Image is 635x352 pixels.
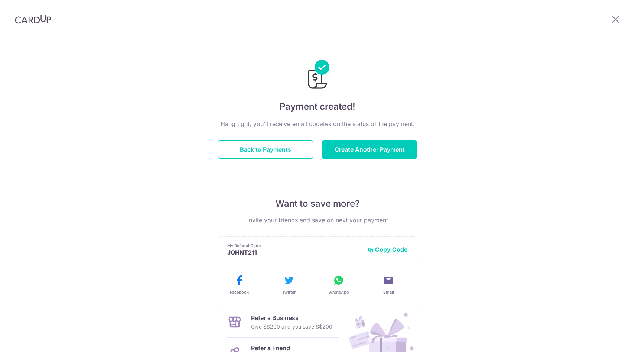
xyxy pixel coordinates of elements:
[328,289,349,295] span: WhatsApp
[227,243,362,249] p: My Referral Code
[230,289,249,295] span: Facebook
[317,274,361,295] button: WhatsApp
[251,322,332,331] p: Give S$200 and you save S$200
[251,313,332,322] p: Refer a Business
[217,274,261,295] button: Facebook
[322,140,417,159] button: Create Another Payment
[218,198,417,210] p: Want to save more?
[367,274,410,295] button: Email
[218,216,417,225] p: Invite your friends and save on next your payment
[383,289,394,295] span: Email
[227,249,362,256] p: JOHNT211
[368,246,408,253] button: Copy Code
[282,289,296,295] span: Twitter
[218,100,417,113] h4: Payment created!
[218,119,417,128] p: Hang tight, you’ll receive email updates on the status of the payment.
[306,60,329,91] img: Payments
[15,15,51,24] img: CardUp
[218,140,313,159] button: Back to Payments
[267,274,311,295] button: Twitter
